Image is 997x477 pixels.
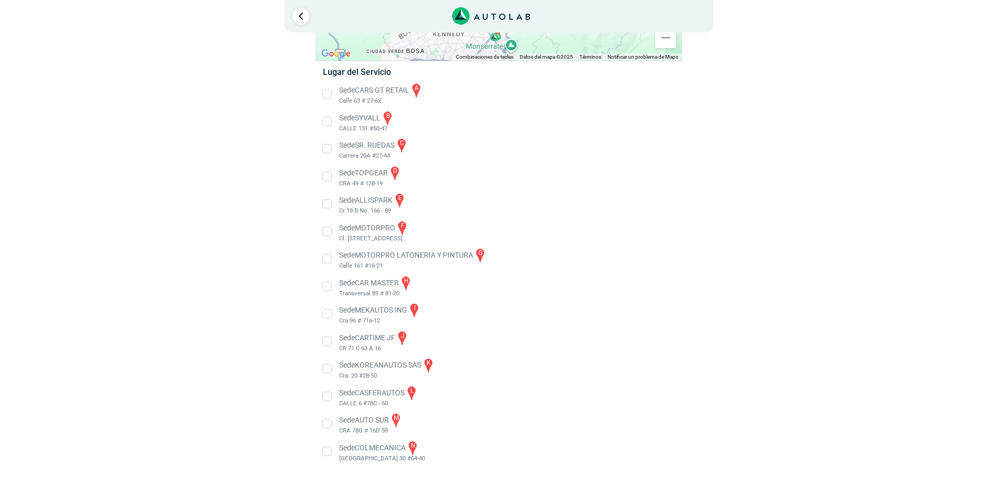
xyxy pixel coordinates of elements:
button: Reducir [655,27,676,48]
span: k [495,26,498,33]
a: Link al sitio de autolab [452,10,530,20]
h5: Lugar del Servicio [323,67,674,77]
img: Google [319,47,353,61]
a: Notificar un problema de Maps [608,54,678,60]
a: Términos (se abre en una nueva pestaña) [579,54,601,60]
button: Combinaciones de teclas [456,53,513,61]
a: Abre esta zona en Google Maps (se abre en una nueva ventana) [319,47,353,61]
span: Datos del mapa ©2025 [520,54,573,60]
a: Ir al paso anterior [293,8,309,25]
